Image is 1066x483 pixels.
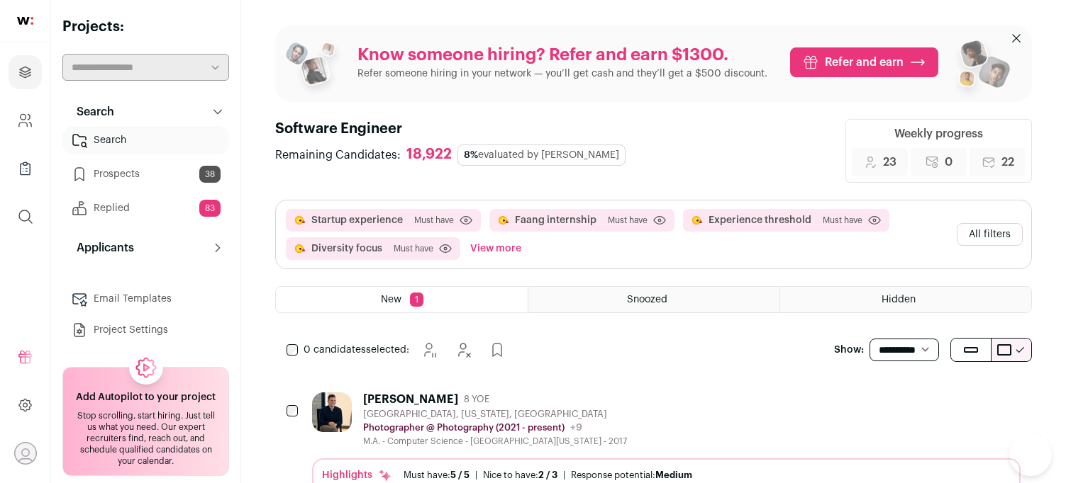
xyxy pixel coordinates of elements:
[467,237,524,260] button: View more
[62,160,229,188] a: Prospects38
[363,422,565,433] p: Photographer @ Photography (2021 - present)
[608,215,648,226] span: Must have
[406,146,452,164] div: 18,922
[410,292,423,307] span: 1
[450,470,470,479] span: 5 / 5
[275,119,634,139] h1: Software Engineer
[62,17,229,37] h2: Projects:
[17,17,33,25] img: wellfound-shorthand-0d5821cbd27db2630d0214b213865d53afaa358527fdda9d0ea32b1df1b89c2c.svg
[199,166,221,183] span: 38
[570,423,582,433] span: +9
[627,295,667,305] span: Snoozed
[515,213,596,227] button: Faang internship
[62,98,229,126] button: Search
[62,126,229,154] a: Search
[62,316,229,344] a: Project Settings
[655,470,692,479] span: Medium
[62,285,229,313] a: Email Templates
[464,150,478,160] span: 8%
[363,392,458,407] div: [PERSON_NAME]
[304,343,409,357] span: selected:
[404,470,692,481] ul: | |
[404,470,470,481] div: Must have:
[894,125,983,142] div: Weekly progress
[571,470,692,481] div: Response potential:
[9,103,42,137] a: Company and ATS Settings
[528,287,779,312] a: Snoozed
[363,436,627,447] div: M.A. - Computer Science - [GEOGRAPHIC_DATA][US_STATE] - 2017
[62,194,229,222] a: Replied83
[304,345,366,355] span: 0 candidates
[284,37,346,99] img: referral_people_group_1-3817b86375c0e7f77b15e9e1740954ef64e1f78137dd7e9f4ff27367cb2cd09a.png
[363,409,627,420] div: [GEOGRAPHIC_DATA], [US_STATE], [GEOGRAPHIC_DATA]
[9,152,42,186] a: Company Lists
[1009,433,1052,476] iframe: Help Scout Beacon - Open
[199,200,221,217] span: 83
[322,468,392,482] div: Highlights
[9,55,42,89] a: Projects
[780,287,1031,312] a: Hidden
[790,47,938,77] a: Refer and earn
[950,34,1012,102] img: referral_people_group_2-7c1ec42c15280f3369c0665c33c00ed472fd7f6af9dd0ec46c364f9a93ccf9a4.png
[311,213,403,227] button: Startup experience
[464,394,489,405] span: 8 YOE
[72,410,220,467] div: Stop scrolling, start hiring. Just tell us what you need. Our expert recruiters find, reach out, ...
[945,154,953,171] span: 0
[62,234,229,262] button: Applicants
[538,470,557,479] span: 2 / 3
[414,215,454,226] span: Must have
[823,215,862,226] span: Must have
[1001,154,1014,171] span: 22
[834,343,864,357] p: Show:
[957,223,1023,246] button: All filters
[76,390,216,404] h2: Add Autopilot to your project
[62,367,229,476] a: Add Autopilot to your project Stop scrolling, start hiring. Just tell us what you need. Our exper...
[709,213,811,227] button: Experience threshold
[457,144,626,166] div: evaluated by [PERSON_NAME]
[357,67,767,81] p: Refer someone hiring in your network — you’ll get cash and they’ll get a $500 discount.
[14,442,37,465] button: Open dropdown
[68,103,114,120] p: Search
[357,44,767,67] p: Know someone hiring? Refer and earn $1300.
[394,243,433,254] span: Must have
[275,147,401,164] span: Remaining Candidates:
[312,392,352,432] img: bb1c349b0ea52f44db299f992d55a8fe2a45b462c3e0dbe2c1f9494620d0fa84.jpg
[882,295,916,305] span: Hidden
[311,241,382,256] button: Diversity focus
[381,295,401,305] span: New
[883,154,896,171] span: 23
[68,239,134,256] p: Applicants
[483,470,557,481] div: Nice to have:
